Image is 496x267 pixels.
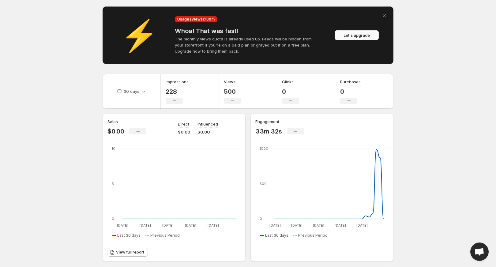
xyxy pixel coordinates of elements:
p: 33m 32s [255,128,282,135]
h3: Clicks [282,79,294,85]
div: Open chat [470,243,489,261]
h3: Impressions [166,79,189,85]
button: Dismiss alert [380,11,389,20]
div: Usage (Views): 100 % [175,16,217,22]
text: [DATE] [291,223,302,228]
text: [DATE] [117,223,128,228]
text: 0 [260,216,262,221]
text: [DATE] [356,223,368,228]
text: [DATE] [335,223,346,228]
text: [DATE] [269,223,281,228]
text: 1000 [260,146,268,151]
span: Last 30 days [117,233,141,238]
text: [DATE] [208,223,219,228]
p: Direct [178,121,189,127]
h3: Views [224,79,235,85]
h3: Engagement [255,118,279,125]
span: Previous Period [298,233,328,238]
p: Influenced [197,121,218,127]
span: Last 30 days [265,233,288,238]
button: Let's upgrade [335,30,379,40]
p: 500 [224,88,241,95]
text: [DATE] [185,223,196,228]
h4: Whoa! That was fast! [175,27,321,35]
p: The monthly views quota is already used up. Feeds will be hidden from your storefront if you're o... [175,36,321,54]
span: View full report [116,250,144,255]
text: [DATE] [140,223,151,228]
a: View full report [107,248,148,257]
p: $0.00 [107,128,124,135]
span: Let's upgrade [344,32,370,38]
p: 0 [340,88,361,95]
h3: Purchases [340,79,361,85]
text: 500 [260,182,267,186]
span: Previous Period [150,233,180,238]
p: 30 days [124,88,139,94]
text: [DATE] [313,223,324,228]
h3: Sales [107,118,118,125]
p: $0.00 [197,129,218,135]
p: 0 [282,88,299,95]
text: [DATE] [162,223,174,228]
p: $0.00 [178,129,190,135]
text: 10 [112,146,115,151]
text: 5 [112,182,114,186]
div: ⚡ [109,32,170,38]
text: 0 [112,216,114,221]
p: 228 [166,88,189,95]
